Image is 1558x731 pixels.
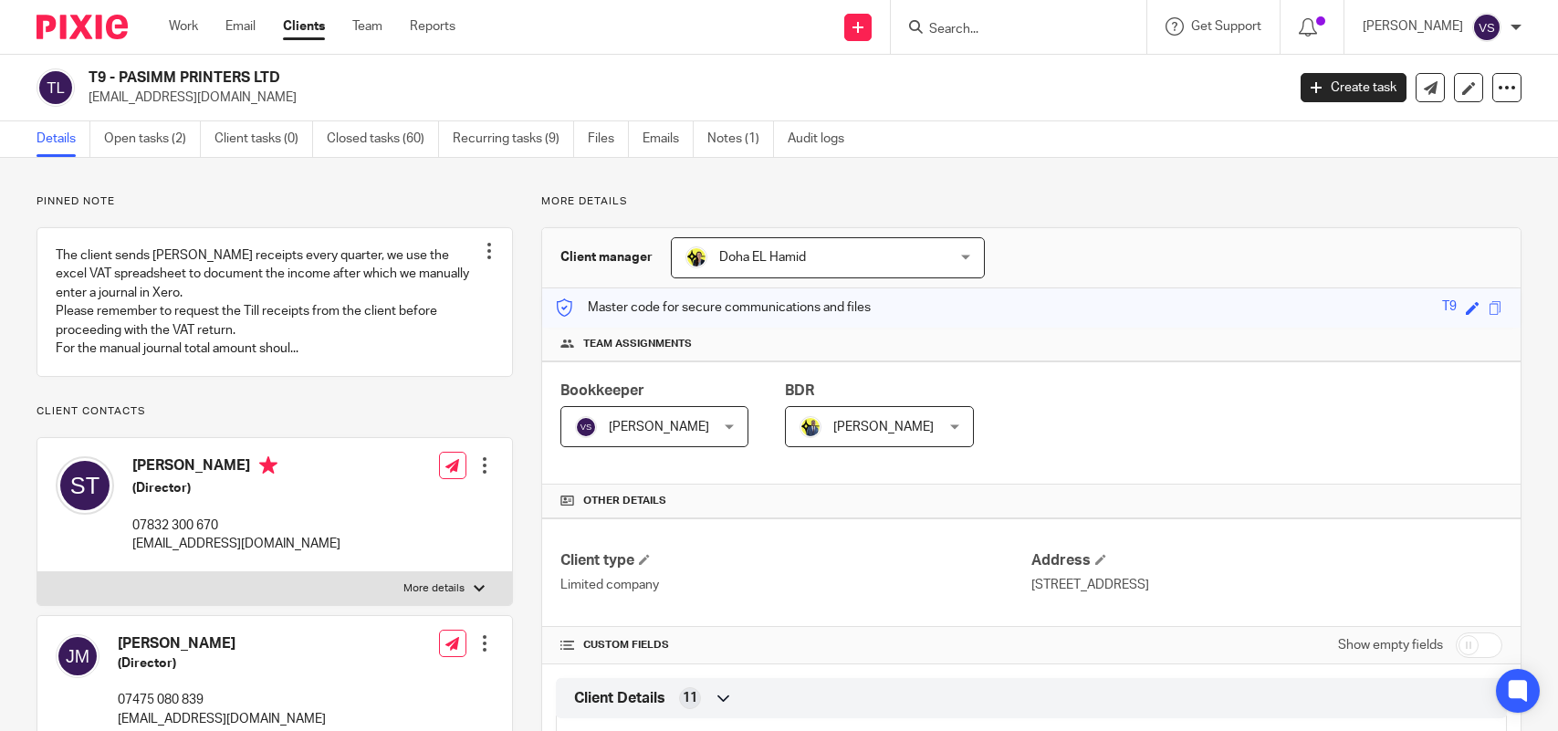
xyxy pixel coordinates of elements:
[132,479,340,497] h5: (Director)
[833,421,934,433] span: [PERSON_NAME]
[89,68,1036,88] h2: T9 - PASIMM PRINTERS LTD
[132,517,340,535] p: 07832 300 670
[225,17,256,36] a: Email
[118,691,326,709] p: 07475 080 839
[37,404,513,419] p: Client contacts
[259,456,277,475] i: Primary
[410,17,455,36] a: Reports
[37,68,75,107] img: svg%3E
[556,298,871,317] p: Master code for secure communications and files
[583,494,666,508] span: Other details
[327,121,439,157] a: Closed tasks (60)
[118,710,326,728] p: [EMAIL_ADDRESS][DOMAIN_NAME]
[583,337,692,351] span: Team assignments
[453,121,574,157] a: Recurring tasks (9)
[169,17,198,36] a: Work
[56,634,99,678] img: svg%3E
[1301,73,1406,102] a: Create task
[560,638,1031,653] h4: CUSTOM FIELDS
[707,121,774,157] a: Notes (1)
[89,89,1273,107] p: [EMAIL_ADDRESS][DOMAIN_NAME]
[1031,576,1502,594] p: [STREET_ADDRESS]
[560,576,1031,594] p: Limited company
[560,551,1031,570] h4: Client type
[1472,13,1501,42] img: svg%3E
[118,654,326,673] h5: (Director)
[575,416,597,438] img: svg%3E
[118,634,326,653] h4: [PERSON_NAME]
[37,15,128,39] img: Pixie
[788,121,858,157] a: Audit logs
[1442,298,1457,319] div: T9
[785,383,814,398] span: BDR
[132,535,340,553] p: [EMAIL_ADDRESS][DOMAIN_NAME]
[574,689,665,708] span: Client Details
[56,456,114,515] img: svg%3E
[403,581,465,596] p: More details
[1031,551,1502,570] h4: Address
[683,689,697,707] span: 11
[1363,17,1463,36] p: [PERSON_NAME]
[352,17,382,36] a: Team
[588,121,629,157] a: Files
[685,246,707,268] img: Doha-Starbridge.jpg
[643,121,694,157] a: Emails
[1338,636,1443,654] label: Show empty fields
[719,251,806,264] span: Doha EL Hamid
[283,17,325,36] a: Clients
[560,248,653,266] h3: Client manager
[132,456,340,479] h4: [PERSON_NAME]
[37,121,90,157] a: Details
[214,121,313,157] a: Client tasks (0)
[560,383,644,398] span: Bookkeeper
[609,421,709,433] span: [PERSON_NAME]
[1191,20,1261,33] span: Get Support
[927,22,1092,38] input: Search
[800,416,821,438] img: Dennis-Starbridge.jpg
[37,194,513,209] p: Pinned note
[104,121,201,157] a: Open tasks (2)
[541,194,1521,209] p: More details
